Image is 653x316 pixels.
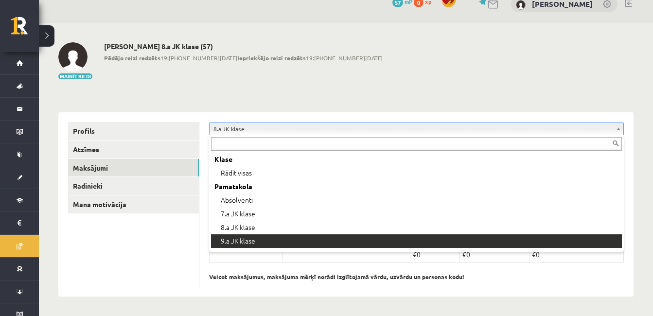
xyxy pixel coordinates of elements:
[211,248,622,262] div: 9.b JK klase
[211,153,622,166] div: Klase
[211,207,622,221] div: 7.a JK klase
[211,180,622,193] div: Pamatskola
[211,221,622,234] div: 8.a JK klase
[211,234,622,248] div: 9.a JK klase
[211,193,622,207] div: Absolventi
[211,166,622,180] div: Rādīt visas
